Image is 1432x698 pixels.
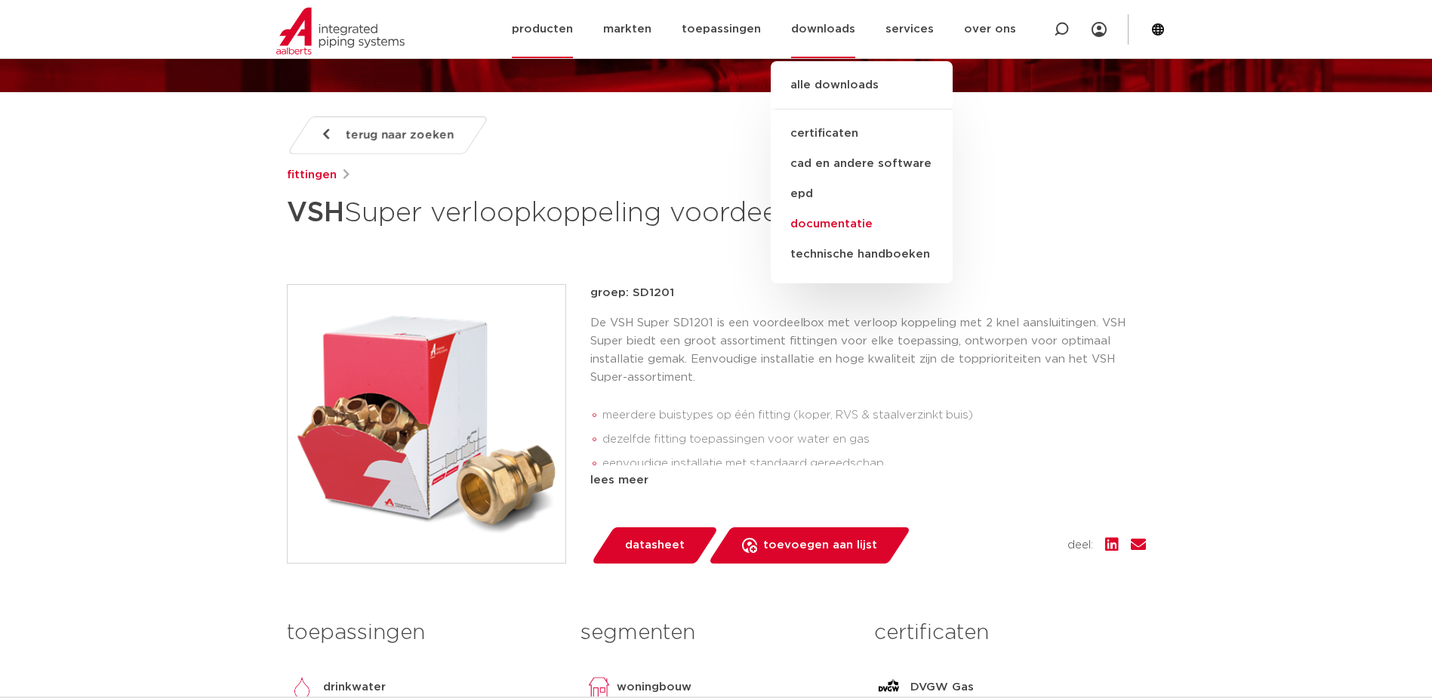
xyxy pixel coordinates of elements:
[287,199,344,227] strong: VSH
[580,618,852,648] h3: segmenten
[287,618,558,648] h3: toepassingen
[590,314,1146,387] p: De VSH Super SD1201 is een voordeelbox met verloop koppeling met 2 knel aansluitingen. VSH Super ...
[602,428,1146,452] li: dezelfde fitting toepassingen voor water en gas
[1067,536,1093,554] span: deel:
[617,678,691,696] p: woningbouw
[590,284,1146,302] p: groep: SD1201
[763,533,877,557] span: toevoegen aan lijst
[910,678,974,696] p: DVGW Gas
[771,76,953,110] a: alle downloads
[602,403,1146,428] li: meerdere buistypes op één fitting (koper, RVS & staalverzinkt buis)
[286,116,488,154] a: terug naar zoeken
[874,618,1145,648] h3: certificaten
[323,678,386,696] p: drinkwater
[346,123,454,147] span: terug naar zoeken
[625,533,685,557] span: datasheet
[771,149,953,179] a: cad en andere software
[771,119,953,149] a: certificaten
[771,179,953,209] a: epd
[602,452,1146,476] li: eenvoudige installatie met standaard gereedschap
[288,285,565,563] img: Product Image for VSH Super verloopkoppeling voordeelbox
[771,209,953,239] a: documentatie
[287,190,854,236] h1: Super verloopkoppeling voordeelbox
[287,166,337,184] a: fittingen
[771,239,953,270] a: technische handboeken
[590,527,719,564] a: datasheet
[590,471,1146,490] div: lees meer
